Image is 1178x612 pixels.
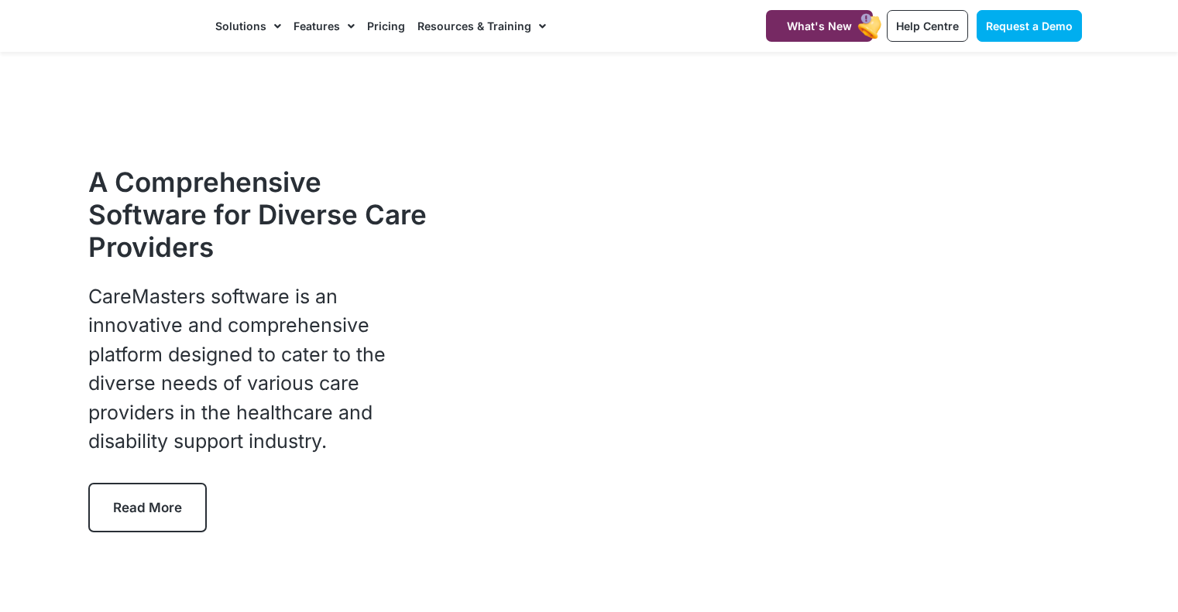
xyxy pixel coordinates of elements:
img: CareMaster Logo [95,15,200,38]
p: CareMasters software is an innovative and comprehensive platform designed to cater to the diverse... [88,282,437,456]
h1: A Comprehensive Software for Diverse Care Providers [88,166,437,263]
span: Read More [113,500,182,515]
span: Request a Demo [986,19,1073,32]
a: Read More [88,483,207,532]
a: Help Centre [887,10,968,42]
span: Help Centre [896,19,959,32]
span: What's New [787,19,852,32]
a: What's New [766,10,873,42]
a: Request a Demo [977,10,1082,42]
